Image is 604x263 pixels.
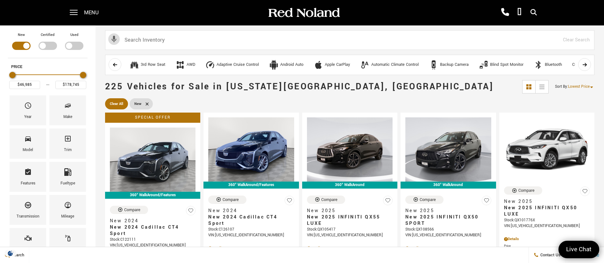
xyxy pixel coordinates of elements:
button: Save Vehicle [482,196,491,208]
span: New 2025 [307,208,388,214]
img: Opt-Out Icon [3,250,18,257]
div: Pricing Details - New 2025 INFINITI QX50 LUXE AWD [504,236,590,242]
div: Compare [420,197,436,203]
div: Stock : C126107 [208,227,294,232]
div: EngineEngine [10,228,46,258]
span: New 2025 INFINITI QX50 SPORT [405,214,486,227]
div: Stock : QX101776X [504,218,590,223]
div: Compare [518,188,535,193]
div: Special Offer [105,113,200,123]
div: Make [63,114,72,121]
div: Trim [64,147,72,154]
svg: Click to toggle on voice search [108,33,120,45]
div: VIN: [US_VEHICLE_IDENTIFICATION_NUMBER] [307,232,393,238]
div: FueltypeFueltype [49,162,86,192]
div: YearYear [10,95,46,125]
div: FeaturesFeatures [10,162,46,192]
button: Save Vehicle [285,196,294,208]
div: Features [21,180,35,187]
span: Fueltype [64,167,72,180]
div: Compare [223,197,239,203]
button: Compare Vehicle [208,196,246,204]
button: BluetoothBluetooth [530,58,565,72]
span: Year [24,100,32,114]
label: Certified [41,32,54,38]
div: VIN: [US_VEHICLE_IDENTIFICATION_NUMBER] [504,223,590,229]
span: New 2024 Cadillac CT4 Sport [208,214,289,227]
div: Maximum Price [80,72,86,78]
span: New 2025 INFINITI QX50 LUXE [504,205,585,218]
div: Transmission [17,213,39,220]
input: Search Inventory [105,30,594,50]
span: 225 Vehicles for Sale in [US_STATE][GEOGRAPHIC_DATA], [GEOGRAPHIC_DATA] [105,80,494,93]
div: Android Auto [269,60,279,70]
div: 3rd Row Seat [141,62,165,68]
div: Stock : QX105417 [307,227,393,232]
button: 3rd Row Seat3rd Row Seat [126,58,169,72]
input: Maximum [55,81,86,89]
span: New 2025 INFINITI QX55 LUXE [307,214,388,227]
div: Bluetooth [534,60,543,70]
button: Blind Spot MonitorBlind Spot Monitor [475,58,527,72]
span: Engine [24,233,32,246]
div: Color [63,246,72,253]
div: 360° WalkAround [302,182,397,189]
img: 2025 INFINITI QX55 LUXE [307,117,393,182]
div: 360° WalkAround/Features [105,192,200,199]
span: Contact Us [539,252,561,258]
div: Android Auto [280,62,303,68]
a: Live Chat [558,241,599,258]
img: 2025 INFINITI QX50 LUXE [504,117,590,182]
label: Used [70,32,78,38]
button: Automatic Climate ControlAutomatic Climate Control [357,58,422,72]
span: New 2024 [110,218,191,224]
div: Automatic Climate Control [360,60,370,70]
span: Color [64,233,72,246]
span: Model [24,133,32,147]
div: Mileage [61,213,74,220]
div: 360° WalkAround/Features [203,182,299,189]
button: Compare Vehicle [405,196,444,204]
div: Backup Camera [440,62,469,68]
div: Automatic Climate Control [371,62,419,68]
label: New [18,32,25,38]
a: New 2024New 2024 Cadillac CT4 Sport [208,208,294,227]
div: Engine [22,246,34,253]
a: New 2024New 2024 Cadillac CT4 Sport [110,218,195,237]
span: Transmission [24,200,32,213]
div: Fueltype [60,180,75,187]
div: AWD [187,62,195,68]
div: 3rd Row Seat [130,60,139,70]
span: New 2024 [208,208,289,214]
div: Model [23,147,33,154]
span: Make [64,100,72,114]
button: Compare Vehicle [307,196,345,204]
a: New 2025New 2025 INFINITI QX50 SPORT [405,208,491,227]
div: MakeMake [49,95,86,125]
div: Adaptive Cruise Control [205,60,215,70]
span: Mileage [64,200,72,213]
button: Save Vehicle [186,206,195,218]
a: New 2025New 2025 INFINITI QX50 LUXE [504,198,590,218]
span: Lowest Price [568,84,590,89]
button: Compare Vehicle [504,186,542,195]
span: New 2024 Cadillac CT4 Sport [110,224,191,237]
img: 2024 Cadillac CT4 Sport [208,117,294,182]
span: Clear All [110,100,123,108]
span: New 2025 [504,198,585,205]
div: Stock : QX108566 [405,227,491,232]
button: scroll right [578,58,591,71]
div: ModelModel [10,128,46,158]
h5: Price [11,64,84,70]
div: Blind Spot Monitor [490,62,523,68]
div: Filter by Vehicle Type [8,32,88,58]
div: Compare [321,197,338,203]
div: Stock : C122111 [110,237,195,243]
button: Apple CarPlayApple CarPlay [310,58,353,72]
div: VIN: [US_VEHICLE_IDENTIFICATION_NUMBER] [405,232,491,238]
div: Compare [124,207,140,213]
button: Save Vehicle [383,196,393,208]
button: Android AutoAndroid Auto [266,58,307,72]
input: Minimum [9,81,40,89]
img: 2025 INFINITI QX50 SPORT [405,117,491,182]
